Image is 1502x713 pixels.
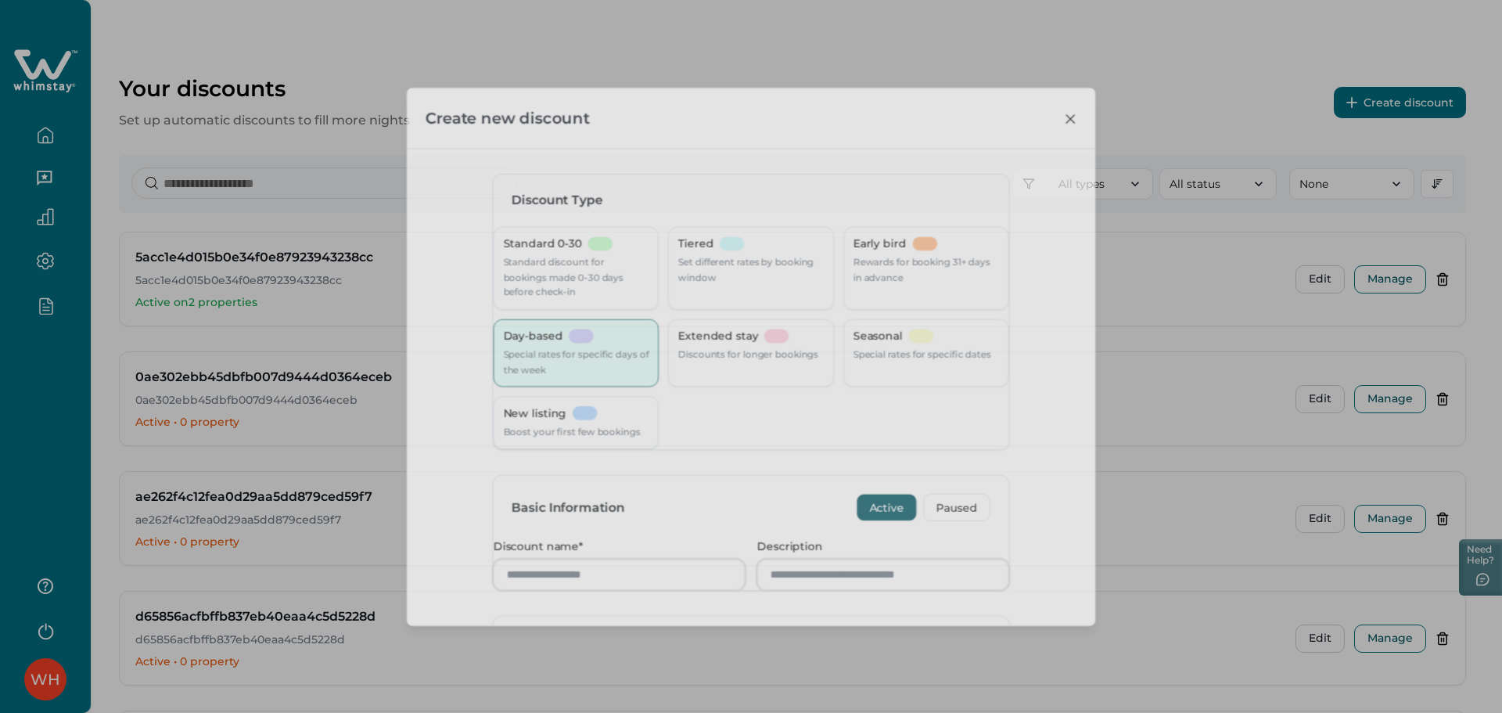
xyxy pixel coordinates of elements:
button: Close [1058,106,1082,131]
p: Rewards for booking 31+ days in advance [853,254,998,284]
button: Active [857,494,918,521]
p: Set different rates by booking window [678,254,824,284]
h3: Basic Information [512,500,625,515]
p: Discount name* [493,540,735,553]
p: Standard 0-30 [503,236,581,251]
p: Discounts for longer bookings [678,347,818,362]
p: Special rates for specific dates [853,347,990,362]
p: Day-based [503,329,562,344]
p: New listing [503,405,566,420]
header: Create new discount [407,88,1094,148]
h3: Discount Type [512,193,990,207]
p: Tiered [678,236,713,251]
p: Early bird [853,236,906,251]
p: Special rates for specific days of the week [503,347,649,376]
button: Paused [923,494,990,521]
p: Seasonal [853,329,902,344]
p: Boost your first few bookings [503,424,640,439]
p: Description [757,540,1000,553]
p: Extended stay [678,329,758,344]
p: Standard discount for bookings made 0-30 days before check-in [503,254,649,300]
